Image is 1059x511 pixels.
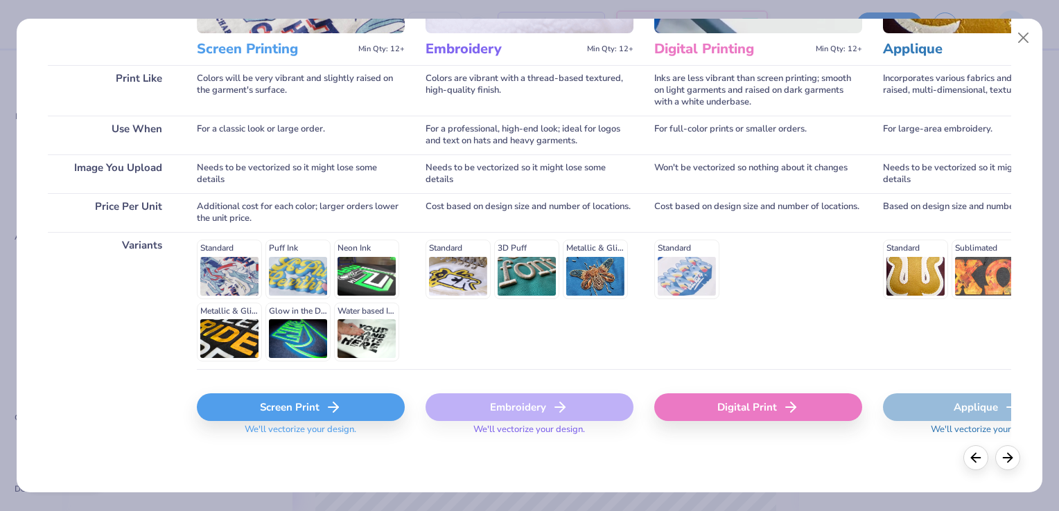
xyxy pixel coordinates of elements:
[426,116,633,154] div: For a professional, high-end look; ideal for logos and text on hats and heavy garments.
[239,424,362,444] span: We'll vectorize your design.
[426,193,633,232] div: Cost based on design size and number of locations.
[468,424,590,444] span: We'll vectorize your design.
[426,393,633,421] div: Embroidery
[197,154,405,193] div: Needs to be vectorized so it might lose some details
[197,65,405,116] div: Colors will be very vibrant and slightly raised on the garment's surface.
[197,116,405,154] div: For a classic look or large order.
[654,193,862,232] div: Cost based on design size and number of locations.
[48,116,176,154] div: Use When
[925,424,1048,444] span: We'll vectorize your design.
[1010,25,1037,51] button: Close
[816,44,862,54] span: Min Qty: 12+
[654,65,862,116] div: Inks are less vibrant than screen printing; smooth on light garments and raised on dark garments ...
[426,40,581,58] h3: Embroidery
[358,44,405,54] span: Min Qty: 12+
[48,193,176,232] div: Price Per Unit
[197,40,353,58] h3: Screen Printing
[48,154,176,193] div: Image You Upload
[654,393,862,421] div: Digital Print
[587,44,633,54] span: Min Qty: 12+
[197,193,405,232] div: Additional cost for each color; larger orders lower the unit price.
[48,65,176,116] div: Print Like
[48,232,176,369] div: Variants
[654,116,862,154] div: For full-color prints or smaller orders.
[426,65,633,116] div: Colors are vibrant with a thread-based textured, high-quality finish.
[197,393,405,421] div: Screen Print
[654,40,810,58] h3: Digital Printing
[654,154,862,193] div: Won't be vectorized so nothing about it changes
[426,154,633,193] div: Needs to be vectorized so it might lose some details
[883,40,1039,58] h3: Applique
